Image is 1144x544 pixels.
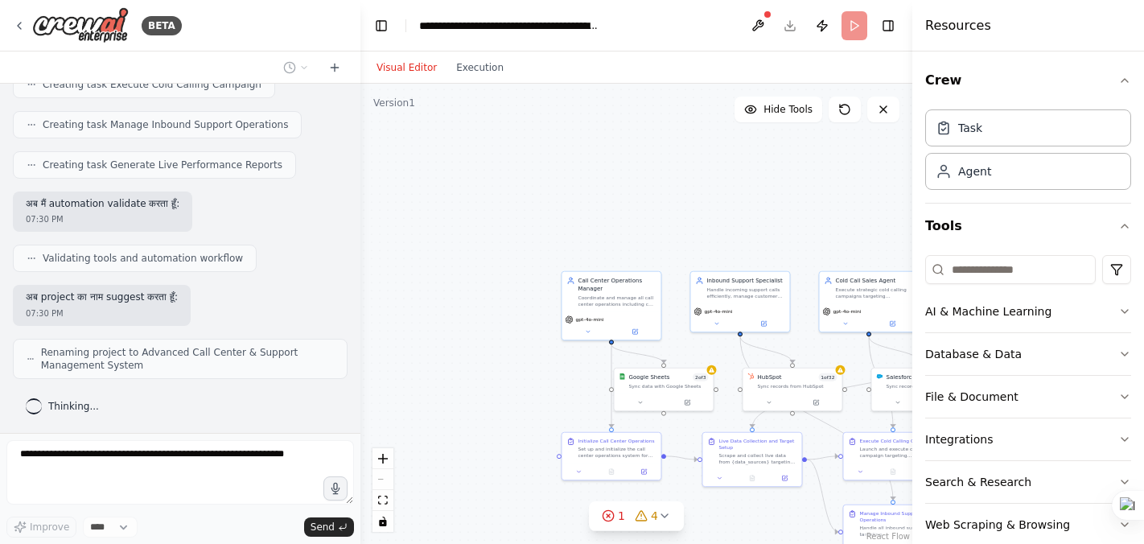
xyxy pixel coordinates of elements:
[666,452,698,464] g: Edge from c1da259c-392f-4c43-a184-114f19e4b5db to 17c361cf-1766-41a4-b31c-65e61344b22d
[925,418,1131,460] button: Integrations
[818,373,837,381] span: Number of enabled actions
[718,452,796,465] div: Scrape and collect live data from {data_sources} targeting {target_audience}. Extract contact inf...
[859,510,937,523] div: Manage Inbound Support Operations
[30,521,69,534] span: Improve
[613,368,714,412] div: Google SheetsGoogle Sheets2of3Sync data with Google Sheets
[835,277,913,285] div: Cold Call Sales Agent
[925,16,991,35] h4: Resources
[757,383,837,389] div: Sync records from HubSpot
[561,271,661,341] div: Call Center Operations ManagerCoordinate and manage all call center operations including call dis...
[26,198,179,211] p: अब मैं automation validate करता हूँ:
[651,508,658,524] span: 4
[859,438,935,444] div: Execute Cold Calling Campaign
[419,18,600,34] nav: breadcrumb
[742,368,842,412] div: HubSpotHubSpot1of32Sync records from HubSpot
[311,521,335,534] span: Send
[877,14,899,37] button: Hide right sidebar
[757,373,781,381] div: HubSpot
[628,383,708,389] div: Sync data with Google Sheets
[818,271,919,333] div: Cold Call Sales AgentExecute strategic cold calling campaigns targeting {target_audience} to achi...
[370,14,393,37] button: Hide left sidebar
[304,517,354,537] button: Send
[925,204,1131,249] button: Tools
[876,373,883,380] img: Salesforce
[322,58,348,77] button: Start a new chat
[367,58,446,77] button: Visual Editor
[925,58,1131,103] button: Crew
[876,467,910,476] button: No output available
[702,432,802,488] div: Live Data Collection and Target SetupScrape and collect live data from {data_sources} targeting {...
[26,307,178,319] div: 07:30 PM
[870,319,916,328] button: Open in side panel
[866,532,910,541] a: React Flow attribution
[43,252,243,265] span: Validating tools and automation workflow
[793,398,839,407] button: Open in side panel
[618,508,625,524] span: 1
[693,373,708,381] span: Number of enabled actions
[607,344,668,363] g: Edge from 2f0d630a-93b9-44d4-a4e8-d6c86c28ad25 to f20deed4-aa47-43b1-9773-9a80faf4be9c
[578,438,654,444] div: Initialize Call Center Operations
[665,398,710,407] button: Open in side panel
[736,336,796,363] g: Edge from 9c1b42da-177c-49eb-87f5-d04524c93dde to b4df97b2-e7cb-4f09-90f7-62540e20aa14
[575,316,603,323] span: gpt-4o-mini
[870,368,971,412] div: SalesforceSalesforceSync records from Salesforce
[595,467,628,476] button: No output available
[372,511,393,532] button: toggle interactivity
[925,103,1131,203] div: Crew
[748,336,1002,427] g: Edge from 29c8fb1c-cde9-4941-86c6-15e11527f321 to 17c361cf-1766-41a4-b31c-65e61344b22d
[886,383,965,389] div: Sync records from Salesforce
[612,327,658,336] button: Open in side panel
[630,467,657,476] button: Open in side panel
[323,476,348,501] button: Click to speak your automation idea
[628,373,669,381] div: Google Sheets
[589,501,684,531] button: 14
[142,16,182,35] div: BETA
[807,452,838,464] g: Edge from 17c361cf-1766-41a4-b31c-65e61344b22d to cea8e724-2924-4445-a5ab-e47fb79d0bd2
[619,373,625,380] img: Google Sheets
[735,473,769,483] button: No output available
[43,159,282,171] span: Creating task Generate Live Performance Reports
[925,291,1131,332] button: AI & Machine Learning
[763,103,813,116] span: Hide Tools
[865,336,925,363] g: Edge from d4f34595-2b85-4a0d-bd4b-e5c71df325f0 to e0fe5672-0395-494f-a3e8-8c558170901d
[741,319,787,328] button: Open in side panel
[26,291,178,304] p: अब project का नाम suggest करता हूँ:
[607,344,615,427] g: Edge from 2f0d630a-93b9-44d4-a4e8-d6c86c28ad25 to c1da259c-392f-4c43-a184-114f19e4b5db
[736,336,897,500] g: Edge from 9c1b42da-177c-49eb-87f5-d04524c93dde to 10c6c9ee-36eb-485a-b64e-37d2cc0055d7
[807,455,838,536] g: Edge from 17c361cf-1766-41a4-b31c-65e61344b22d to 10c6c9ee-36eb-485a-b64e-37d2cc0055d7
[771,473,798,483] button: Open in side panel
[578,277,656,293] div: Call Center Operations Manager
[859,446,937,459] div: Launch and execute cold calling campaign targeting {target_audience} to achieve {outbound_calls_t...
[32,7,129,43] img: Logo
[747,373,754,380] img: HubSpot
[578,446,656,459] div: Set up and initialize the call center operations system for handling {daily_call_target} calls. E...
[833,308,861,315] span: gpt-4o-mini
[43,78,261,91] span: Creating task Execute Cold Calling Campaign
[886,373,915,381] div: Salesforce
[958,163,991,179] div: Agent
[958,120,982,136] div: Task
[446,58,513,77] button: Execution
[561,432,661,481] div: Initialize Call Center OperationsSet up and initialize the call center operations system for hand...
[925,376,1131,418] button: File & Document
[865,336,897,427] g: Edge from d4f34595-2b85-4a0d-bd4b-e5c71df325f0 to cea8e724-2924-4445-a5ab-e47fb79d0bd2
[372,490,393,511] button: fit view
[706,277,784,285] div: Inbound Support Specialist
[925,461,1131,503] button: Search & Research
[925,333,1131,375] button: Database & Data
[578,295,656,307] div: Coordinate and manage all call center operations including call distribution, target management, ...
[43,118,288,131] span: Creating task Manage Inbound Support Operations
[718,438,796,451] div: Live Data Collection and Target Setup
[859,525,937,538] div: Handle all inbound support calls targeting {inbound_calls_target} calls daily. Manage customer ti...
[6,517,76,538] button: Improve
[41,346,334,372] span: Renaming project to Advanced Call Center & Support Management System
[706,286,784,299] div: Handle incoming support calls efficiently, manage customer tickets, resolve issues, and maintain ...
[704,308,732,315] span: gpt-4o-mini
[373,97,415,109] div: Version 1
[835,286,913,299] div: Execute strategic cold calling campaigns targeting {target_audience} to achieve {outbound_calls_t...
[26,213,179,225] div: 07:30 PM
[277,58,315,77] button: Switch to previous chat
[372,448,393,469] button: zoom in
[372,448,393,532] div: React Flow controls
[735,97,822,122] button: Hide Tools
